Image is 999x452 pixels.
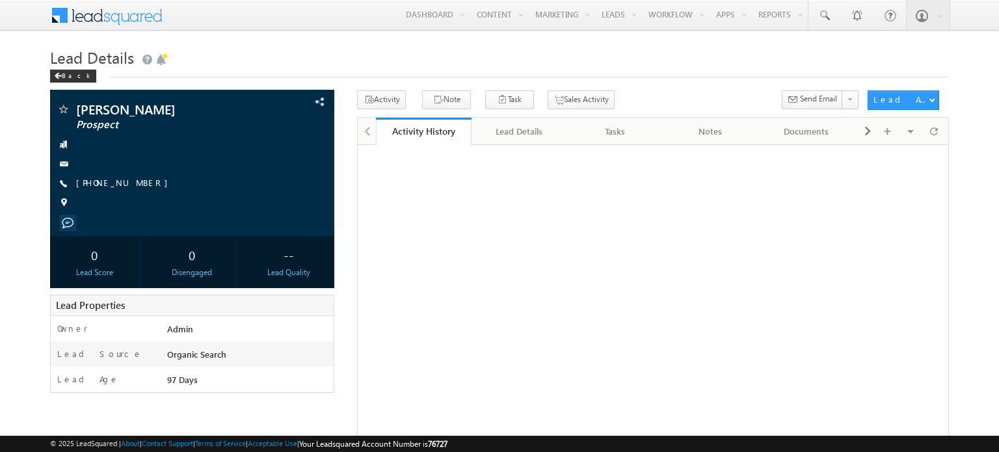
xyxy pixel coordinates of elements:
span: © 2025 LeadSquared | | | | | [50,438,447,450]
div: Notes [674,124,747,139]
div: Tasks [578,124,651,139]
a: Acceptable Use [248,439,297,447]
span: Your Leadsquared Account Number is [299,439,447,449]
label: Lead Source [57,348,142,360]
button: Activity [357,90,406,109]
label: Lead Age [57,373,119,385]
button: Lead Actions [868,90,939,110]
span: Admin [167,323,193,334]
a: Tasks [567,118,663,145]
div: Back [50,70,96,83]
span: Prospect [76,118,252,131]
button: Send Email [782,90,843,109]
a: Activity History [376,118,472,145]
a: Contact Support [142,439,193,447]
a: About [121,439,140,447]
div: 0 [53,243,136,267]
span: Lead Properties [56,299,125,312]
div: 97 Days [164,373,334,392]
label: Owner [57,323,88,334]
div: 0 [150,243,233,267]
div: Lead Details [482,124,555,139]
a: Terms of Service [195,439,246,447]
div: Lead Actions [873,94,929,105]
span: [PHONE_NUMBER] [76,177,174,190]
span: 76727 [428,439,447,449]
div: -- [248,243,330,267]
button: Sales Activity [548,90,615,109]
a: Documents [759,118,855,145]
div: Organic Search [164,348,334,366]
a: Back [50,69,103,80]
button: Task [485,90,534,109]
span: Lead Details [50,47,134,68]
div: Lead Quality [248,267,330,278]
a: Lead Details [472,118,567,145]
div: Disengaged [150,267,233,278]
span: Send Email [800,93,837,105]
span: [PERSON_NAME] [76,103,252,116]
div: Activity History [386,125,462,137]
div: Documents [769,124,843,139]
div: Lead Score [53,267,136,278]
button: Note [422,90,471,109]
a: Notes [663,118,759,145]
